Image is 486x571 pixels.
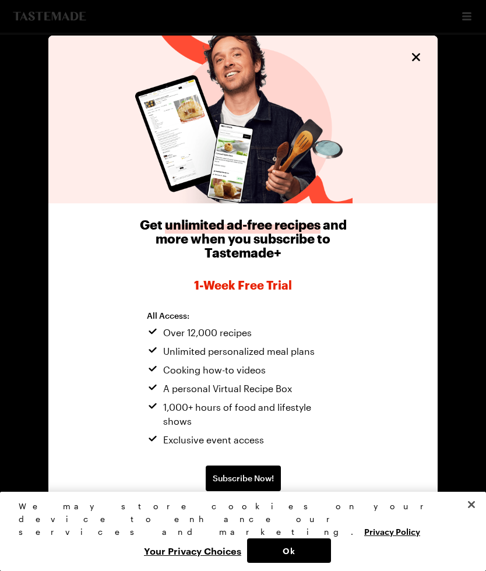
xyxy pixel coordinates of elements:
[408,50,424,65] button: Close
[163,382,292,396] span: A personal Virtual Recipe Box
[163,326,252,340] span: Over 12,000 recipes
[206,466,281,491] a: Subscribe Now!
[165,217,321,232] span: unlimited ad-free recipes
[124,217,363,259] h1: Get and more when you subscribe to Tastemade+
[163,400,339,428] span: 1,000+ hours of food and lifestyle shows
[163,344,315,358] span: Unlimited personalized meal plans
[134,36,353,203] img: Tastemade Plus preview image
[124,278,363,292] span: 1-week Free Trial
[459,492,484,517] button: Close
[19,500,457,563] div: Privacy
[364,526,420,537] a: More information about your privacy, opens in a new tab
[163,363,266,377] span: Cooking how-to videos
[163,433,264,447] span: Exclusive event access
[19,500,457,538] div: We may store cookies on your device to enhance our services and marketing.
[213,473,274,484] span: Subscribe Now!
[138,538,247,563] button: Your Privacy Choices
[247,538,331,563] button: Ok
[147,311,339,321] h2: All Access:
